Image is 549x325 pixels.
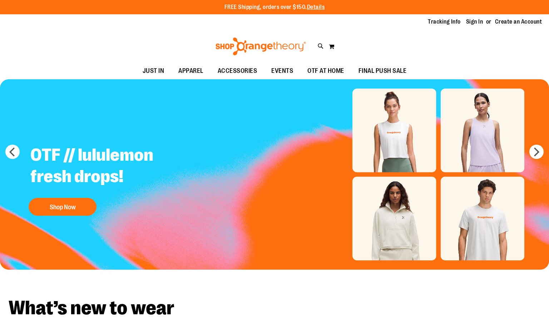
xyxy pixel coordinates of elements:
[143,63,164,79] span: JUST IN
[9,298,540,318] h2: What’s new to wear
[358,63,407,79] span: FINAL PUSH SALE
[25,139,203,219] a: OTF // lululemon fresh drops! Shop Now
[218,63,257,79] span: ACCESSORIES
[5,145,20,159] button: prev
[224,3,325,11] p: FREE Shipping, orders over $150.
[495,18,542,26] a: Create an Account
[29,198,97,216] button: Shop Now
[178,63,203,79] span: APPAREL
[428,18,461,26] a: Tracking Info
[307,63,344,79] span: OTF AT HOME
[307,4,325,10] a: Details
[25,139,203,194] h2: OTF // lululemon fresh drops!
[529,145,544,159] button: next
[214,37,307,55] img: Shop Orangetheory
[271,63,293,79] span: EVENTS
[466,18,483,26] a: Sign In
